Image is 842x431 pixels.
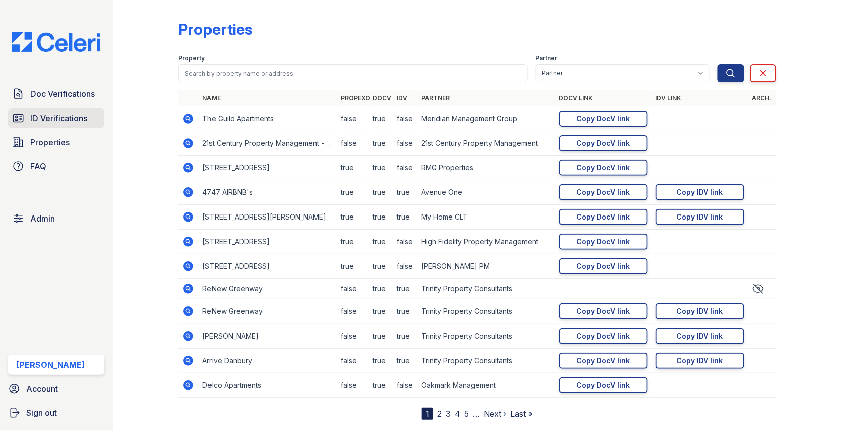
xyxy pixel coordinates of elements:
label: Partner [536,54,558,62]
td: true [393,324,417,349]
td: false [337,373,369,398]
td: true [393,279,417,299]
th: Partner [417,90,555,106]
td: [STREET_ADDRESS][PERSON_NAME] [198,205,337,230]
a: 3 [446,409,451,419]
button: Sign out [4,403,109,423]
td: 21st Century Property Management - Bay Area [198,131,337,156]
td: RMG Properties [417,156,555,180]
div: Copy IDV link [676,356,723,366]
div: Copy DocV link [576,114,630,124]
a: 5 [464,409,469,419]
a: 2 [437,409,442,419]
div: Copy DocV link [576,356,630,366]
td: High Fidelity Property Management [417,230,555,254]
td: true [369,349,393,373]
td: true [393,205,417,230]
td: true [393,349,417,373]
div: Copy DocV link [576,187,630,197]
td: true [369,180,393,205]
span: Account [26,383,58,395]
div: Copy DocV link [576,331,630,341]
a: Copy DocV link [559,328,648,344]
a: Copy IDV link [656,353,744,369]
a: Copy DocV link [559,258,648,274]
td: Arrive Danbury [198,349,337,373]
img: CE_Logo_Blue-a8612792a0a2168367f1c8372b55b34899dd931a85d93a1a3d3e32e68fde9ad4.png [4,32,109,52]
td: false [393,156,417,180]
a: Copy DocV link [559,377,648,393]
td: false [337,299,369,324]
td: Meridian Management Group [417,106,555,131]
a: Copy DocV link [559,234,648,250]
a: Copy DocV link [559,303,648,319]
td: Trinity Property Consultants [417,349,555,373]
div: Copy IDV link [676,331,723,341]
td: false [337,279,369,299]
a: Copy DocV link [559,184,648,200]
a: Next › [484,409,506,419]
td: Trinity Property Consultants [417,299,555,324]
a: Last » [510,409,533,419]
a: Copy IDV link [656,303,744,319]
td: My Home CLT [417,205,555,230]
a: Copy DocV link [559,135,648,151]
div: [PERSON_NAME] [16,359,85,371]
td: false [393,230,417,254]
td: true [393,180,417,205]
td: Trinity Property Consultants [417,279,555,299]
td: Avenue One [417,180,555,205]
div: Copy IDV link [676,306,723,316]
td: Oakmark Management [417,373,555,398]
div: Copy DocV link [576,163,630,173]
a: Properties [8,132,104,152]
a: ID Verifications [8,108,104,128]
div: Copy DocV link [576,261,630,271]
div: Copy DocV link [576,306,630,316]
a: Copy IDV link [656,209,744,225]
td: ReNew Greenway [198,279,337,299]
td: true [369,373,393,398]
td: [STREET_ADDRESS] [198,156,337,180]
div: Copy DocV link [576,237,630,247]
td: false [393,254,417,279]
td: true [369,279,393,299]
td: ReNew Greenway [198,299,337,324]
div: 1 [422,408,433,420]
td: true [369,106,393,131]
td: false [393,131,417,156]
td: [PERSON_NAME] [198,324,337,349]
a: Copy IDV link [656,184,744,200]
td: true [337,205,369,230]
td: false [337,131,369,156]
div: Properties [178,20,252,38]
a: Copy DocV link [559,353,648,369]
td: [STREET_ADDRESS] [198,254,337,279]
span: FAQ [30,160,46,172]
a: FAQ [8,156,104,176]
div: Copy IDV link [676,212,723,222]
td: Delco Apartments [198,373,337,398]
td: true [369,324,393,349]
span: Admin [30,212,55,225]
input: Search by property name or address [178,64,528,82]
th: DocV [369,90,393,106]
th: Name [198,90,337,106]
td: true [369,254,393,279]
th: Propexo [337,90,369,106]
td: false [337,324,369,349]
td: true [337,180,369,205]
div: Copy IDV link [676,187,723,197]
td: true [369,230,393,254]
td: [STREET_ADDRESS] [198,230,337,254]
th: Arch. [748,90,776,106]
a: Account [4,379,109,399]
div: Copy DocV link [576,138,630,148]
td: The Guild Apartments [198,106,337,131]
td: true [369,205,393,230]
td: Trinity Property Consultants [417,324,555,349]
span: … [473,408,480,420]
div: Copy DocV link [576,212,630,222]
td: true [337,230,369,254]
td: false [337,106,369,131]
